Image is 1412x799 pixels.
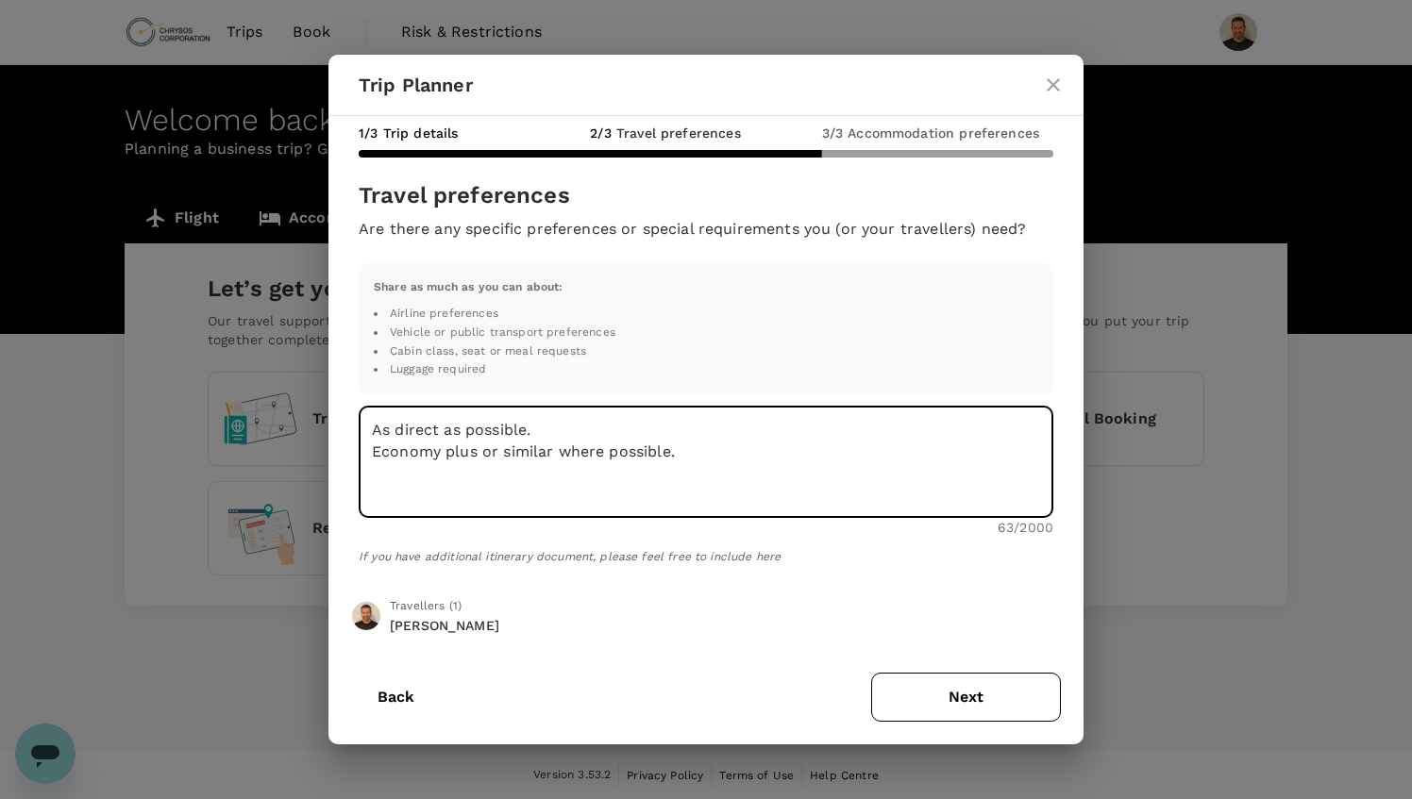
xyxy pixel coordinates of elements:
img: Michael Stormer [352,602,380,630]
span: 3 /3 [822,125,843,141]
h6: Trip Planner [359,70,1053,100]
button: Next [871,673,1061,722]
span: Trip details [383,125,459,141]
span: Travel preferences [616,125,741,141]
li: Luggage required [374,360,1038,379]
p: Are there any specific preferences or special requirements you (or your travellers) need? [359,218,1053,241]
p: 63 /2000 [998,518,1053,537]
span: 1 /3 [359,125,378,141]
div: Share as much as you can about: [374,278,1038,297]
li: Cabin class, seat or meal requests [374,342,1038,361]
button: Back [351,674,441,721]
button: close [1031,62,1076,108]
span: Accommodation preferences [848,125,1039,141]
li: Vehicle or public transport preferences [374,324,1038,342]
span: 2 /3 [590,125,611,141]
textarea: As direct as possible. Economy plus or similar where possible. [359,406,1053,518]
span: Travellers (1) [390,597,499,616]
h5: Travel preferences [359,180,1053,210]
div: If you have additional itinerary document, please feel free to include here [359,548,1053,567]
li: Airline preferences [374,305,1038,324]
p: [PERSON_NAME] [390,616,499,635]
